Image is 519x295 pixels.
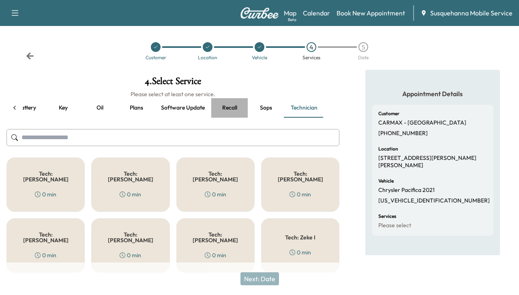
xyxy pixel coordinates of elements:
[378,111,399,116] h6: Customer
[285,235,315,240] h5: Tech: Zeke I
[26,52,34,60] div: Back
[118,98,154,118] button: Plans
[430,8,513,18] span: Susquehanna Mobile Service
[190,232,241,243] h5: Tech: [PERSON_NAME]
[288,17,296,23] div: Beta
[372,89,493,98] h5: Appointment Details
[35,190,56,198] div: 0 min
[248,98,284,118] button: Sops
[337,8,405,18] a: Book New Appointment
[358,55,369,60] div: Date
[378,130,428,137] p: [PHONE_NUMBER]
[105,232,156,243] h5: Tech: [PERSON_NAME]
[35,251,56,259] div: 0 min
[378,214,396,219] h6: Services
[9,98,45,118] button: Battery
[6,90,339,98] h6: Please select at least one service.
[284,98,324,118] button: Technician
[378,146,398,151] h6: Location
[240,7,279,19] img: Curbee Logo
[378,179,394,183] h6: Vehicle
[81,98,118,118] button: Oil
[6,76,339,90] h1: 4 . Select Service
[105,171,156,182] h5: Tech: [PERSON_NAME]
[307,42,316,52] div: 4
[303,8,330,18] a: Calendar
[378,197,490,205] p: [US_VEHICLE_IDENTIFICATION_NUMBER]
[45,98,81,118] button: Key
[120,251,141,259] div: 0 min
[211,98,248,118] button: Recall
[154,98,211,118] button: Software update
[378,119,466,127] p: CARMAX - [GEOGRAPHIC_DATA]
[120,190,141,198] div: 0 min
[20,232,71,243] h5: Tech: [PERSON_NAME]
[378,222,411,229] p: Please select
[205,251,226,259] div: 0 min
[205,190,226,198] div: 0 min
[358,42,368,52] div: 5
[190,171,241,182] h5: Tech: [PERSON_NAME]
[198,55,217,60] div: Location
[378,155,487,169] p: [STREET_ADDRESS][PERSON_NAME][PERSON_NAME]
[146,55,166,60] div: Customer
[284,8,296,18] a: MapBeta
[275,171,326,182] h5: Tech: [PERSON_NAME]
[290,248,311,256] div: 0 min
[378,187,435,194] p: Chrysler Pacifica 2021
[252,55,267,60] div: Vehicle
[302,55,320,60] div: Services
[290,190,311,198] div: 0 min
[20,171,71,182] h5: Tech: [PERSON_NAME]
